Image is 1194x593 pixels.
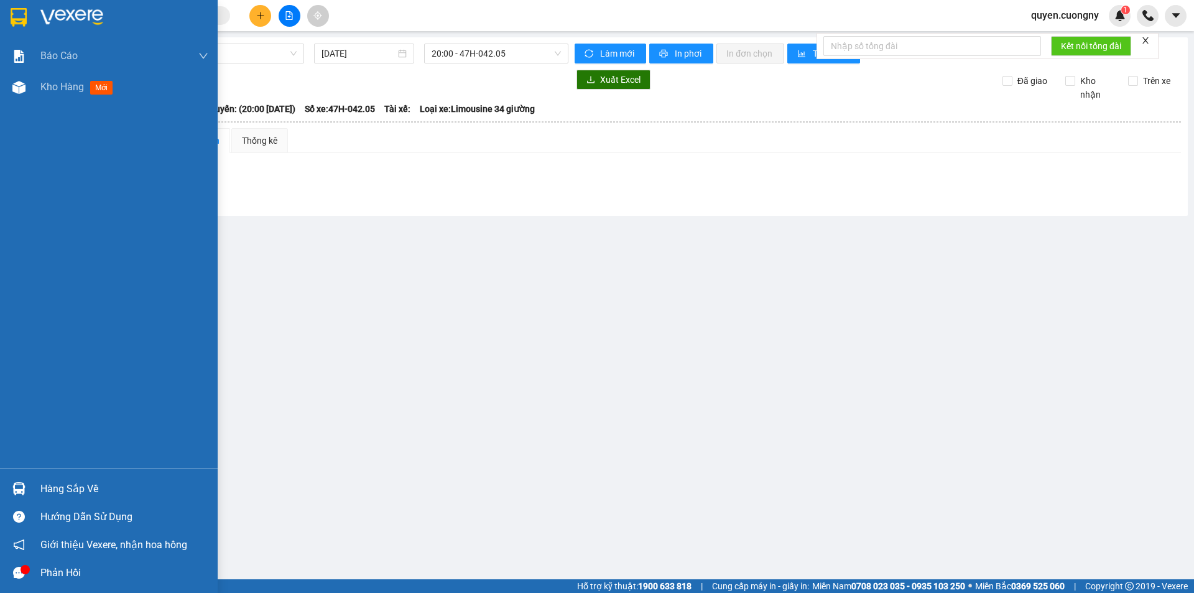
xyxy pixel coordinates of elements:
[1121,6,1130,14] sup: 1
[40,480,208,498] div: Hàng sắp về
[420,102,535,116] span: Loại xe: Limousine 34 giường
[285,11,294,20] span: file-add
[12,50,25,63] img: solution-icon
[384,102,410,116] span: Tài xế:
[249,5,271,27] button: plus
[712,579,809,593] span: Cung cấp máy in - giấy in:
[1114,10,1126,21] img: icon-new-feature
[11,8,27,27] img: logo-vxr
[1051,36,1131,56] button: Kết nối tổng đài
[823,36,1041,56] input: Nhập số tổng đài
[1074,579,1076,593] span: |
[12,81,25,94] img: warehouse-icon
[1075,74,1119,101] span: Kho nhận
[575,44,646,63] button: syncLàm mới
[716,44,784,63] button: In đơn chọn
[675,47,703,60] span: In phơi
[40,508,208,526] div: Hướng dẫn sử dụng
[1011,581,1065,591] strong: 0369 525 060
[1141,36,1150,45] span: close
[279,5,300,27] button: file-add
[13,511,25,523] span: question-circle
[1142,10,1154,21] img: phone-icon
[256,11,265,20] span: plus
[649,44,713,63] button: printerIn phơi
[1061,39,1121,53] span: Kết nối tổng đài
[106,40,193,55] div: THANH
[1138,74,1175,88] span: Trên xe
[307,5,329,27] button: aim
[322,47,396,60] input: 15/09/2025
[11,12,30,25] span: Gửi:
[851,581,965,591] strong: 0708 023 035 - 0935 103 250
[40,564,208,582] div: Phản hồi
[90,81,113,95] span: mới
[1125,582,1134,591] span: copyright
[242,134,277,147] div: Thống kê
[577,579,692,593] span: Hỗ trợ kỹ thuật:
[104,80,195,98] div: 70.000
[205,102,295,116] span: Chuyến: (20:00 [DATE])
[585,49,595,59] span: sync
[1165,5,1187,27] button: caret-down
[104,83,122,96] span: CC :
[305,102,375,116] span: Số xe: 47H-042.05
[432,44,561,63] span: 20:00 - 47H-042.05
[659,49,670,59] span: printer
[12,482,25,495] img: warehouse-icon
[106,12,136,25] span: Nhận:
[106,11,193,40] div: VP An Sương
[975,579,1065,593] span: Miền Bắc
[638,581,692,591] strong: 1900 633 818
[600,47,636,60] span: Làm mới
[106,55,193,73] div: 0889929989
[13,567,25,579] span: message
[1012,74,1052,88] span: Đã giao
[1123,6,1127,14] span: 1
[198,51,208,61] span: down
[313,11,322,20] span: aim
[787,44,860,63] button: bar-chartThống kê
[701,579,703,593] span: |
[797,49,808,59] span: bar-chart
[1170,10,1182,21] span: caret-down
[11,11,98,26] div: Ea H`leo
[40,48,78,63] span: Báo cáo
[40,537,187,553] span: Giới thiệu Vexere, nhận hoa hồng
[968,584,972,589] span: ⚪️
[576,70,650,90] button: downloadXuất Excel
[11,26,98,43] div: 0888042388
[812,579,965,593] span: Miền Nam
[1021,7,1109,23] span: quyen.cuongny
[40,81,84,93] span: Kho hàng
[13,539,25,551] span: notification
